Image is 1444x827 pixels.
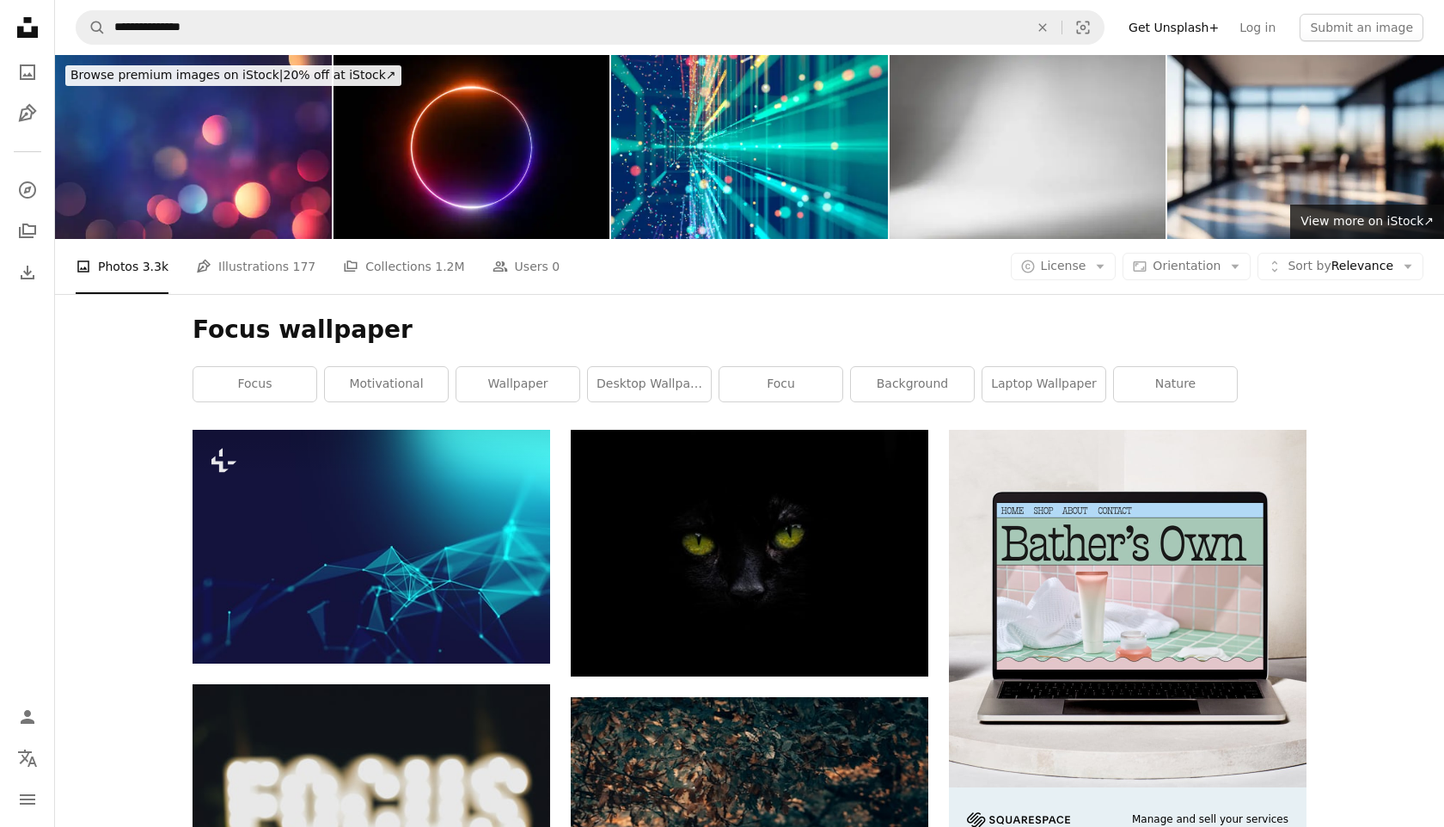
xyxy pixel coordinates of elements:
[1290,205,1444,239] a: View more on iStock↗
[1114,367,1237,401] a: nature
[571,430,928,676] img: photo of animal eyes
[571,545,928,561] a: photo of animal eyes
[10,55,45,89] a: Photos
[10,255,45,290] a: Download History
[890,55,1166,239] img: Abstract white background
[70,68,283,82] span: Browse premium images on iStock |
[1257,253,1423,280] button: Sort byRelevance
[611,55,888,239] img: Technology abstract
[435,257,464,276] span: 1.2M
[493,239,560,294] a: Users 0
[851,367,974,401] a: background
[1288,258,1393,275] span: Relevance
[949,430,1306,787] img: file-1707883121023-8e3502977149image
[1011,253,1117,280] button: License
[65,65,401,86] div: 20% off at iStock ↗
[1123,253,1251,280] button: Orientation
[1153,259,1221,273] span: Orientation
[1041,259,1086,273] span: License
[10,96,45,131] a: Illustrations
[1062,11,1104,44] button: Visual search
[193,795,550,811] a: turned on Focus signage
[193,315,1306,346] h1: Focus wallpaper
[1300,14,1423,41] button: Submit an image
[967,812,1070,827] img: file-1705255347840-230a6ab5bca9image
[982,367,1105,401] a: laptop wallpaper
[1300,214,1434,228] span: View more on iStock ↗
[193,367,316,401] a: focus
[76,11,106,44] button: Search Unsplash
[10,700,45,734] a: Log in / Sign up
[10,782,45,817] button: Menu
[1132,812,1288,827] span: Manage and sell your services
[1167,55,1444,239] img: Defocused background image of a spacious hallway in a modern office.
[10,173,45,207] a: Explore
[1024,11,1062,44] button: Clear
[1118,14,1229,41] a: Get Unsplash+
[76,10,1104,45] form: Find visuals sitewide
[293,257,316,276] span: 177
[196,239,315,294] a: Illustrations 177
[10,741,45,775] button: Language
[10,214,45,248] a: Collections
[325,367,448,401] a: motivational
[55,55,412,96] a: Browse premium images on iStock|20% off at iStock↗
[588,367,711,401] a: desktop wallpaper
[333,55,610,239] img: 3d render, neon light, round frame, blank space for text, ultraviolet spectrum, ring symbol, halo...
[55,55,332,239] img: Abstract Multi Colored Bokeh Background - Lights At Night - Autumn, Fall, Winter, Christmas
[552,257,560,276] span: 0
[1229,14,1286,41] a: Log in
[719,367,842,401] a: focu
[193,539,550,554] a: dots and lines connection on white abstract technology background.3d illustration
[456,367,579,401] a: wallpaper
[343,239,464,294] a: Collections 1.2M
[1288,259,1331,273] span: Sort by
[193,430,550,664] img: dots and lines connection on white abstract technology background.3d illustration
